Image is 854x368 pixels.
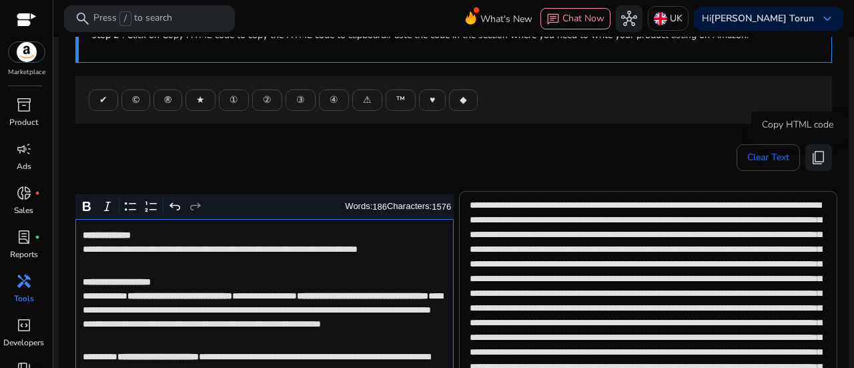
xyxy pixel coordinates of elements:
p: Sales [14,204,33,216]
div: Editor toolbar [75,194,454,220]
p: UK [670,7,683,30]
span: lab_profile [16,229,32,245]
label: 1576 [432,202,451,212]
span: ② [263,93,272,107]
button: ♥ [419,89,446,111]
button: content_copy [805,144,832,171]
button: Clear Text [737,144,800,171]
span: ③ [296,93,305,107]
img: amazon.svg [9,42,45,62]
button: ™ [386,89,416,111]
button: ★ [185,89,216,111]
span: Chat Now [562,12,604,25]
button: hub [616,5,643,32]
button: ✔ [89,89,118,111]
div: Words: Characters: [345,198,451,215]
span: hub [621,11,637,27]
img: uk.svg [654,12,667,25]
span: donut_small [16,185,32,201]
span: search [75,11,91,27]
span: ™ [396,93,405,107]
span: / [119,11,131,26]
b: step 2 [92,29,119,41]
span: ✔ [99,93,107,107]
span: fiber_manual_record [35,234,40,240]
span: code_blocks [16,317,32,333]
button: ④ [319,89,349,111]
div: Copy HTML code [751,112,844,138]
p: Press to search [93,11,172,26]
span: ◆ [460,93,467,107]
button: ③ [286,89,316,111]
span: © [132,93,139,107]
p: Ads [17,160,31,172]
b: [PERSON_NAME] Torun [711,12,814,25]
p: Marketplace [8,67,45,77]
button: ◆ [449,89,478,111]
span: campaign [16,141,32,157]
p: Hi [702,14,814,23]
span: ④ [330,93,338,107]
span: Clear Text [747,144,789,171]
span: fiber_manual_record [35,190,40,196]
button: ® [153,89,182,111]
p: Developers [3,337,44,349]
span: ♥ [430,93,435,107]
button: ① [219,89,249,111]
label: 186 [372,202,387,212]
span: ® [164,93,171,107]
span: handyman [16,273,32,289]
p: Tools [14,293,34,305]
span: chat [546,13,560,26]
button: ⚠ [352,89,382,111]
span: content_copy [811,150,827,166]
button: ② [252,89,282,111]
span: keyboard_arrow_down [819,11,835,27]
span: ⚠ [363,93,372,107]
span: ① [230,93,238,107]
button: chatChat Now [540,8,610,29]
button: © [121,89,150,111]
span: ★ [196,93,205,107]
span: What's New [480,7,532,31]
span: inventory_2 [16,97,32,113]
p: Reports [10,248,38,260]
p: Product [9,116,38,128]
